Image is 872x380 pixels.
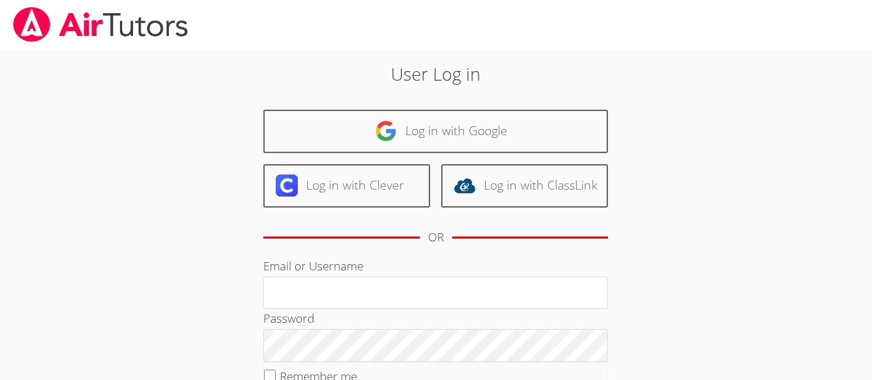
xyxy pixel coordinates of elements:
[375,120,397,142] img: google-logo-50288ca7cdecda66e5e0955fdab243c47b7ad437acaf1139b6f446037453330a.svg
[263,310,314,326] label: Password
[201,61,671,87] h2: User Log in
[441,164,608,208] a: Log in with ClassLink
[12,7,190,42] img: airtutors_banner-c4298cdbf04f3fff15de1276eac7730deb9818008684d7c2e4769d2f7ddbe033.png
[454,174,476,197] img: classlink-logo-d6bb404cc1216ec64c9a2012d9dc4662098be43eaf13dc465df04b49fa7ab582.svg
[263,258,363,274] label: Email or Username
[276,174,298,197] img: clever-logo-6eab21bc6e7a338710f1a6ff85c0baf02591cd810cc4098c63d3a4b26e2feb20.svg
[263,110,608,153] a: Log in with Google
[263,164,430,208] a: Log in with Clever
[428,228,444,248] div: OR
